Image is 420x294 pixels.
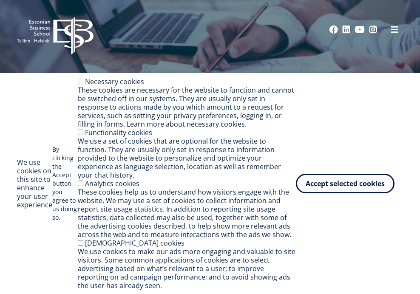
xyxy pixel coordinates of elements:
a: Linkedin [342,25,351,34]
label: Analytics cookies [85,179,139,188]
div: These cookies help us to understand how visitors engage with the website. We may use a set of coo... [78,188,296,239]
a: Facebook [329,25,338,34]
label: [DEMOGRAPHIC_DATA] cookies [85,238,184,248]
button: Accept selected cookies [296,174,394,193]
a: Instagram [369,25,377,34]
div: We use a set of cookies that are optional for the website to function. They are usually only set ... [78,137,296,179]
div: We use cookies to make our ads more engaging and valuable to site visitors. Some common applicati... [78,247,296,290]
label: Functionality cookies [85,128,152,137]
label: Necessary cookies [85,77,144,86]
div: These cookies are necessary for the website to function and cannot be switched off in our systems... [78,86,296,128]
p: By clicking the Accept button, you agree to us doing so. [52,145,78,222]
h2: We use cookies on this site to enhance your user experience [17,158,52,209]
a: Youtube [355,25,365,34]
